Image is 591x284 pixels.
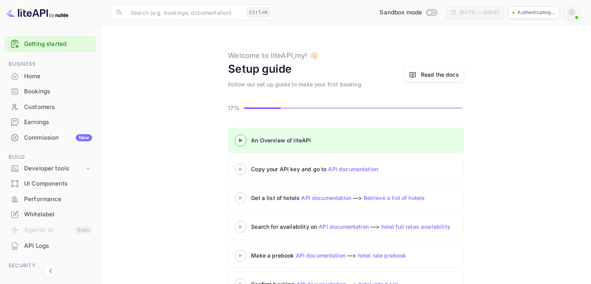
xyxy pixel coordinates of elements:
[228,61,292,77] div: Setup guide
[421,70,459,79] a: Read the docs
[24,133,92,142] div: Commission
[24,118,92,127] div: Earnings
[5,261,96,270] span: Security
[126,5,243,20] input: Search (e.g. bookings, documentation)
[319,223,369,230] a: API documentation
[364,195,425,201] a: Retrieve a list of hotels
[24,242,92,251] div: API Logs
[404,67,464,82] a: Read the docs
[5,207,96,221] a: Whitelabel
[377,8,440,17] div: Switch to Production mode
[5,84,96,99] div: Bookings
[5,100,96,114] a: Customers
[5,115,96,130] div: Earnings
[24,210,92,219] div: Whitelabel
[76,134,92,141] div: New
[518,9,556,16] p: Authenticating...
[358,252,406,259] a: hotel rate prebook
[24,195,92,204] div: Performance
[5,60,96,68] span: Business
[5,238,96,253] a: API Logs
[251,136,445,144] div: An Overview of liteAPI
[24,40,92,49] a: Getting started
[5,130,96,145] a: CommissionNew
[228,104,242,112] p: 17%
[246,7,270,18] div: Ctrl+K
[328,166,378,172] a: API documentation
[251,165,445,173] div: Copy your API key and go to
[44,264,58,278] button: Collapse navigation
[24,164,84,173] div: Developer tools
[296,252,346,259] a: API documentation
[24,273,92,282] div: Team management
[301,195,351,201] a: API documentation
[24,87,92,96] div: Bookings
[24,179,92,188] div: UI Components
[251,223,523,231] div: Search for availability on —>
[5,36,96,52] div: Getting started
[5,153,96,161] span: Build
[380,8,422,17] span: Sandbox mode
[5,176,96,191] a: UI Components
[251,194,445,202] div: Get a list of hotels —>
[5,207,96,222] div: Whitelabel
[24,103,92,112] div: Customers
[228,50,318,61] div: Welcome to liteAPI, my ! 👋🏻
[5,84,96,98] a: Bookings
[381,223,450,230] a: hotel full rates availability
[5,115,96,129] a: Earnings
[5,162,96,175] div: Developer tools
[5,192,96,206] a: Performance
[5,69,96,84] div: Home
[5,69,96,83] a: Home
[24,72,92,81] div: Home
[5,100,96,115] div: Customers
[5,238,96,254] div: API Logs
[251,251,445,259] div: Make a prebook —>
[460,9,499,16] div: [DATE] — [DATE]
[5,192,96,207] div: Performance
[228,80,361,88] div: Follow our set up guide to make your first booking
[6,6,68,19] img: LiteAPI logo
